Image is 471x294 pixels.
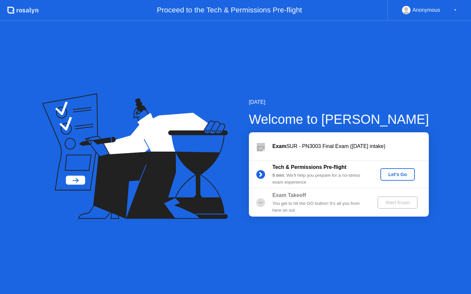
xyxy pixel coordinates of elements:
b: Exam Takeoff [272,192,306,198]
b: Tech & Permissions Pre-flight [272,164,346,170]
b: Exam [272,143,287,149]
button: Let's Go [380,168,415,181]
div: Anonymous [412,6,440,14]
div: Start Exam [380,200,415,205]
b: 5 min [272,173,284,178]
div: SUR - PN3003 Final Exam ([DATE] intake) [272,142,429,150]
button: Start Exam [377,196,418,209]
div: ▼ [454,6,457,14]
div: [DATE] [249,98,429,106]
div: You get to hit the GO button! It’s all you from here on out [272,200,367,214]
div: Let's Go [383,172,412,177]
div: Welcome to [PERSON_NAME] [249,109,429,129]
div: : We’ll help you prepare for a no-stress exam experience [272,172,367,186]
